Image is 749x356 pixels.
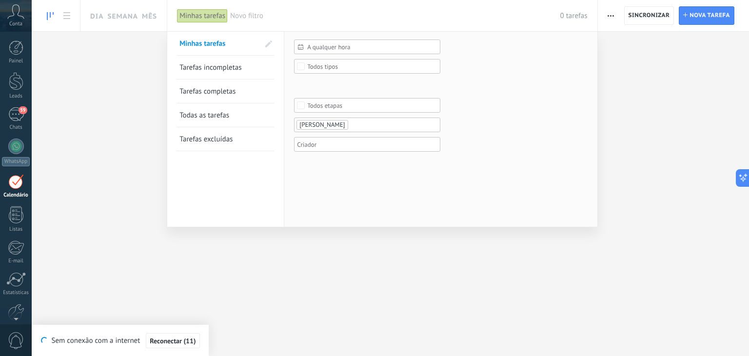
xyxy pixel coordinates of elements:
span: Tarefas incompletas [179,63,241,72]
li: Minhas tarefas [177,32,274,56]
a: Todas as tarefas [179,103,272,127]
span: 0 tarefas [560,11,588,20]
a: Tarefas excluídas [179,127,272,151]
div: Painel [2,58,30,64]
span: 59 [19,106,27,114]
span: Novo filtro [230,11,560,20]
a: Tarefas completas [179,79,272,103]
li: Tarefas incompletas [177,56,274,79]
button: Reconectar (11) [146,333,199,349]
div: WhatsApp [2,157,30,166]
div: Todos etapas [307,102,342,109]
div: Leads [2,93,30,99]
li: Tarefas excluídas [177,127,274,151]
li: Tarefas completas [177,79,274,103]
div: Estatísticas [2,290,30,296]
div: E-mail [2,258,30,264]
div: Listas [2,226,30,233]
span: Todas as tarefas [179,111,229,120]
div: Minhas tarefas [177,9,228,23]
span: A qualquer hora [307,43,435,51]
a: Tarefas incompletas [179,56,272,79]
div: Todos tipos [307,63,338,70]
div: Calendário [2,192,30,198]
span: [PERSON_NAME] [299,120,345,129]
span: Reconectar (11) [150,337,196,344]
span: Conta [9,21,22,27]
div: Sem conexão com a internet [41,333,200,349]
span: Tarefas completas [179,87,236,96]
a: Minhas tarefas [179,32,259,55]
span: Tarefas excluídas [179,135,233,144]
li: Todas as tarefas [177,103,274,127]
span: Minhas tarefas [179,39,225,48]
div: Chats [2,124,30,131]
